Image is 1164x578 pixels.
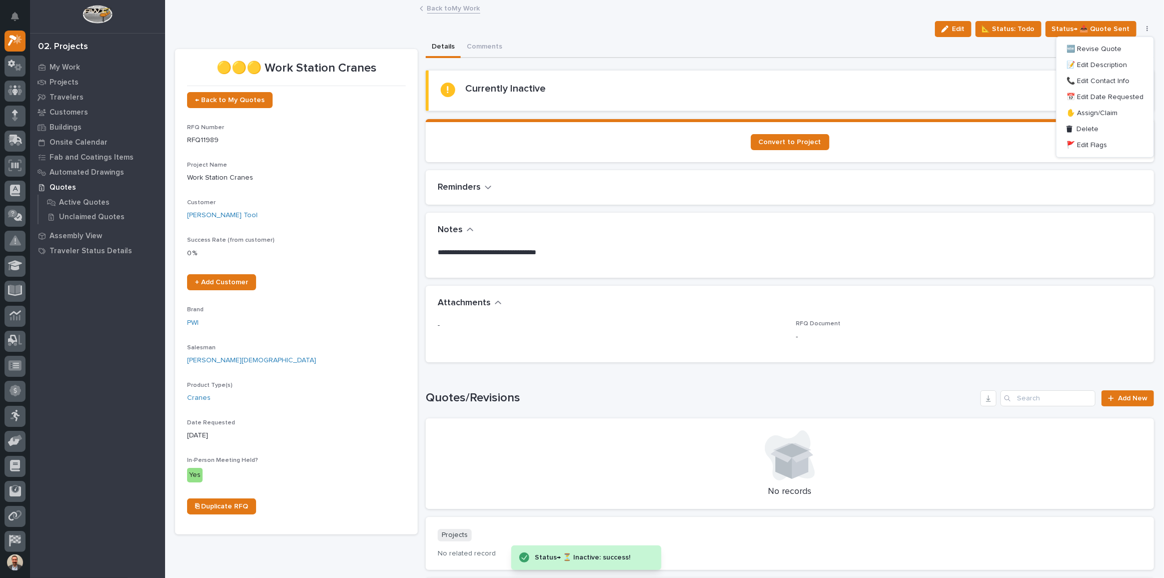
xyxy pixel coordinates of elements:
[50,168,124,177] p: Automated Drawings
[187,162,227,168] span: Project Name
[50,63,80,72] p: My Work
[1045,21,1136,37] button: Status→ 📤 Quote Sent
[5,552,26,573] button: users-avatar
[187,210,258,221] a: [PERSON_NAME] Tool
[5,6,26,27] button: Notifications
[39,195,165,209] a: Active Quotes
[30,105,165,120] a: Customers
[1066,139,1107,151] span: 🚩 Edit Flags
[50,232,102,241] p: Assembly View
[187,92,273,108] a: ← Back to My Quotes
[13,12,26,28] div: Notifications
[187,468,203,482] div: Yes
[465,83,546,95] h2: Currently Inactive
[187,393,211,403] a: Cranes
[535,551,641,564] div: Status→ ⏳ Inactive: success!
[187,274,256,290] a: + Add Customer
[426,37,461,58] button: Details
[50,123,82,132] p: Buildings
[187,61,406,76] p: 🟡🟡🟡 Work Station Cranes
[438,549,1142,558] p: No related record
[195,503,248,510] span: ⎘ Duplicate RFQ
[1076,125,1098,134] span: Delete
[187,307,204,313] span: Brand
[952,25,965,34] span: Edit
[50,153,134,162] p: Fab and Coatings Items
[50,93,84,102] p: Travelers
[187,173,406,183] p: Work Station Cranes
[59,198,110,207] p: Active Quotes
[1066,59,1127,71] span: 📝 Edit Description
[39,210,165,224] a: Unclaimed Quotes
[187,135,406,146] p: RFQ11989
[1000,390,1095,406] input: Search
[187,382,233,388] span: Product Type(s)
[438,529,472,541] p: Projects
[187,355,316,366] a: [PERSON_NAME][DEMOGRAPHIC_DATA]
[59,213,125,222] p: Unclaimed Quotes
[982,23,1035,35] span: 📐 Status: Todo
[796,332,1142,342] p: -
[426,391,976,405] h1: Quotes/Revisions
[30,180,165,195] a: Quotes
[187,457,258,463] span: In-Person Meeting Held?
[38,42,88,53] div: 02. Projects
[187,345,216,351] span: Salesman
[1066,43,1121,55] span: 🆕 Revise Quote
[30,120,165,135] a: Buildings
[30,165,165,180] a: Automated Drawings
[50,78,79,87] p: Projects
[195,97,265,104] span: ← Back to My Quotes
[187,125,224,131] span: RFQ Number
[796,321,840,327] span: RFQ Document
[50,247,132,256] p: Traveler Status Details
[438,486,1142,497] p: No records
[438,320,784,331] p: -
[30,75,165,90] a: Projects
[975,21,1041,37] button: 📐 Status: Todo
[187,430,406,441] p: [DATE]
[427,2,480,14] a: Back toMy Work
[461,37,508,58] button: Comments
[50,183,76,192] p: Quotes
[187,420,235,426] span: Date Requested
[30,243,165,258] a: Traveler Status Details
[30,150,165,165] a: Fab and Coatings Items
[1101,390,1154,406] a: Add New
[195,279,248,286] span: + Add Customer
[438,182,492,193] button: Reminders
[751,134,829,150] a: Convert to Project
[935,21,971,37] button: Edit
[187,498,256,514] a: ⎘ Duplicate RFQ
[438,182,481,193] h2: Reminders
[1052,23,1130,35] span: Status→ 📤 Quote Sent
[187,200,216,206] span: Customer
[30,135,165,150] a: Onsite Calendar
[50,138,108,147] p: Onsite Calendar
[1066,75,1129,87] span: 📞 Edit Contact Info
[438,225,463,236] h2: Notes
[30,90,165,105] a: Travelers
[30,60,165,75] a: My Work
[438,298,491,309] h2: Attachments
[1066,91,1143,103] span: 📅 Edit Date Requested
[438,298,502,309] button: Attachments
[187,237,275,243] span: Success Rate (from customer)
[1066,107,1117,119] span: ✋ Assign/Claim
[759,139,821,146] span: Convert to Project
[30,228,165,243] a: Assembly View
[187,318,199,328] a: PWI
[187,248,406,259] p: 0 %
[1118,395,1147,402] span: Add New
[50,108,88,117] p: Customers
[83,5,112,24] img: Workspace Logo
[438,225,474,236] button: Notes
